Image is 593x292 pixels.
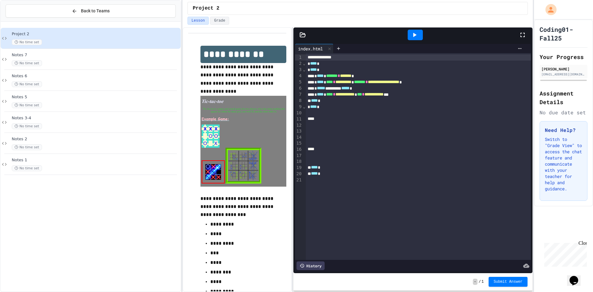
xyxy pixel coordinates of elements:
span: No time set [12,165,42,171]
h1: Coding01-Fall25 [540,25,587,42]
button: Grade [210,17,229,25]
div: Chat with us now!Close [2,2,43,39]
div: 14 [295,134,303,141]
div: 2 [295,61,303,67]
span: Notes 1 [12,158,179,163]
span: No time set [12,81,42,87]
button: Submit Answer [489,277,528,287]
span: No time set [12,60,42,66]
div: 3 [295,67,303,73]
span: No time set [12,123,42,129]
span: No time set [12,144,42,150]
div: 9 [295,104,303,110]
div: 16 [295,146,303,153]
span: Project 2 [193,5,219,12]
span: Notes 6 [12,74,179,79]
span: Submit Answer [494,279,523,284]
div: 21 [295,177,303,183]
button: Back to Teams [6,4,176,18]
span: Fold line [302,104,305,109]
div: [PERSON_NAME] [541,66,586,72]
button: Lesson [187,17,209,25]
iframe: chat widget [567,267,587,286]
div: 4 [295,73,303,79]
div: 12 [295,122,303,129]
div: 11 [295,116,303,122]
div: My Account [539,2,558,17]
div: 8 [295,98,303,104]
div: 7 [295,91,303,98]
div: 1 [295,54,303,61]
span: - [473,279,477,285]
div: History [296,261,325,270]
div: index.html [295,45,326,52]
div: 19 [295,165,303,171]
div: 17 [295,153,303,159]
span: 1 [482,279,484,284]
h2: Your Progress [540,53,587,61]
h2: Assignment Details [540,89,587,106]
div: index.html [295,44,334,53]
div: 13 [295,128,303,134]
span: / [479,279,481,284]
iframe: chat widget [542,240,587,267]
span: Project 2 [12,32,179,37]
div: 15 [295,140,303,146]
div: 6 [295,85,303,91]
span: Notes 3-4 [12,116,179,121]
span: Fold line [302,61,305,66]
div: 20 [295,171,303,177]
span: No time set [12,102,42,108]
div: No due date set [540,109,587,116]
div: 18 [295,159,303,165]
p: Switch to "Grade View" to access the chat feature and communicate with your teacher for help and ... [545,136,582,192]
div: [EMAIL_ADDRESS][DOMAIN_NAME] [541,72,586,77]
span: Notes 5 [12,95,179,100]
span: Notes 2 [12,137,179,142]
span: Notes 7 [12,53,179,58]
h3: Need Help? [545,126,582,134]
div: 5 [295,79,303,85]
span: Back to Teams [81,8,110,14]
span: No time set [12,39,42,45]
span: Fold line [302,67,305,72]
div: 10 [295,110,303,116]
